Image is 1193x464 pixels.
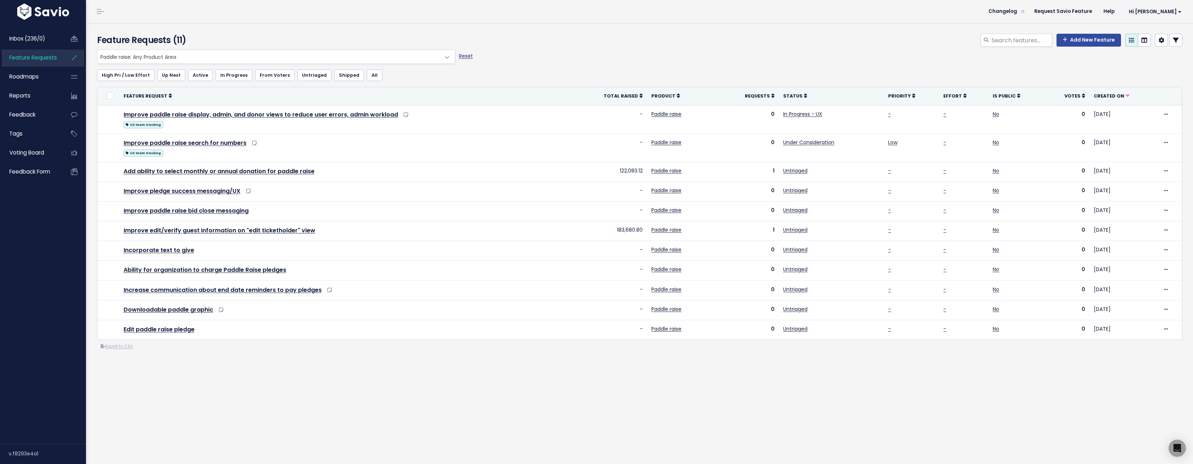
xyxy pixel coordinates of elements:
a: In Progress [216,70,252,81]
a: - [888,226,891,233]
td: 0 [720,320,779,340]
td: 0 [1044,133,1090,162]
a: Untriaged [297,70,331,81]
span: Feedback [9,111,35,118]
a: - [888,167,891,174]
td: [DATE] [1089,280,1158,300]
div: Open Intercom Messenger [1169,440,1186,457]
a: - [888,286,891,293]
a: Request Savio Feature [1029,6,1098,17]
span: Status [783,93,802,99]
a: - [888,266,891,273]
a: Requests [745,92,775,99]
a: - [888,187,891,194]
a: Voting Board [2,145,59,161]
td: - [574,201,647,221]
span: Hi [PERSON_NAME] [1129,9,1182,14]
a: Add New Feature [1057,34,1121,47]
a: Paddle raise [651,325,681,332]
td: - [574,133,647,162]
a: Improve paddle raise search for numbers [124,139,246,147]
a: No [993,110,999,118]
a: Improve edit/verify guest information on "edit ticketholder" view [124,226,315,235]
span: Feature Requests [9,54,57,61]
td: 0 [720,300,779,320]
a: No [993,266,999,273]
a: Active [188,70,213,81]
a: Untriaged [783,167,808,174]
a: Is Public [993,92,1020,99]
a: Feature Request [124,92,172,99]
td: 0 [720,201,779,221]
td: 183,680.80 [574,221,647,241]
td: - [574,320,647,340]
a: No [993,167,999,174]
a: Paddle raise [651,286,681,293]
a: - [888,246,891,253]
a: Effort [943,92,967,99]
td: [DATE] [1089,133,1158,162]
td: 0 [1044,201,1090,221]
a: Improve paddle raise display, admin, and donor views to reduce user errors, admin workload [124,110,398,119]
a: Paddle raise [651,226,681,233]
a: - [888,207,891,214]
span: Product [651,93,675,99]
a: Paddle raise [651,110,681,118]
span: Paddle raise: Any Product Area [97,50,441,63]
a: - [943,286,946,293]
td: 0 [1044,280,1090,300]
a: Untriaged [783,246,808,253]
a: Tags [2,126,59,142]
a: No [993,139,999,146]
td: 0 [1044,300,1090,320]
a: Improve paddle raise bid close messaging [124,207,249,215]
td: [DATE] [1089,105,1158,133]
a: - [943,167,946,174]
a: Feedback [2,106,59,123]
a: Untriaged [783,207,808,214]
span: UX team tracking [124,121,163,128]
a: Votes [1064,92,1085,99]
td: - [574,181,647,201]
a: No [993,226,999,233]
a: - [888,325,891,332]
td: [DATE] [1089,261,1158,280]
a: Improve pledge success messaging/UX [124,187,240,195]
a: Paddle raise [651,187,681,194]
td: [DATE] [1089,241,1158,261]
a: Untriaged [783,306,808,313]
a: Downloadable paddle graphic [124,306,213,314]
span: Priority [888,93,911,99]
a: Reset [459,52,473,60]
a: Help [1098,6,1120,17]
span: Changelog [988,9,1017,14]
span: Requests [745,93,770,99]
div: v.f8293e4a1 [9,444,86,463]
a: Shipped [334,70,364,81]
td: - [574,280,647,300]
a: Product [651,92,680,99]
a: Status [783,92,807,99]
td: - [574,300,647,320]
td: [DATE] [1089,221,1158,241]
a: Up Next [157,70,185,81]
a: Edit paddle raise pledge [124,325,195,333]
a: Feature Requests [2,49,59,66]
a: No [993,207,999,214]
td: 0 [720,105,779,133]
a: Inbox (236/0) [2,30,59,47]
span: Created On [1094,93,1124,99]
td: 0 [1044,261,1090,280]
a: - [888,306,891,313]
a: All [367,70,382,81]
a: No [993,306,999,313]
td: [DATE] [1089,201,1158,221]
a: Untriaged [783,286,808,293]
span: Feedback form [9,168,50,175]
td: 0 [1044,221,1090,241]
td: [DATE] [1089,320,1158,340]
td: 0 [720,261,779,280]
a: Total Raised [604,92,643,99]
a: In Progress - UX [783,110,822,118]
a: - [943,207,946,214]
